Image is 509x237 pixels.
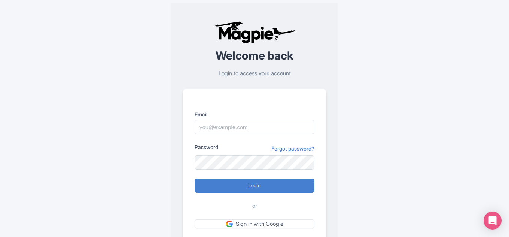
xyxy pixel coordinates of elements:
[484,212,502,230] div: Open Intercom Messenger
[271,145,314,152] a: Forgot password?
[183,69,326,78] p: Login to access your account
[195,143,218,151] label: Password
[195,179,314,193] input: Login
[195,219,314,229] a: Sign in with Google
[213,21,297,43] img: logo-ab69f6fb50320c5b225c76a69d11143b.png
[226,221,233,227] img: google.svg
[195,110,314,118] label: Email
[183,49,326,62] h2: Welcome back
[195,120,314,134] input: you@example.com
[252,202,257,210] span: or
